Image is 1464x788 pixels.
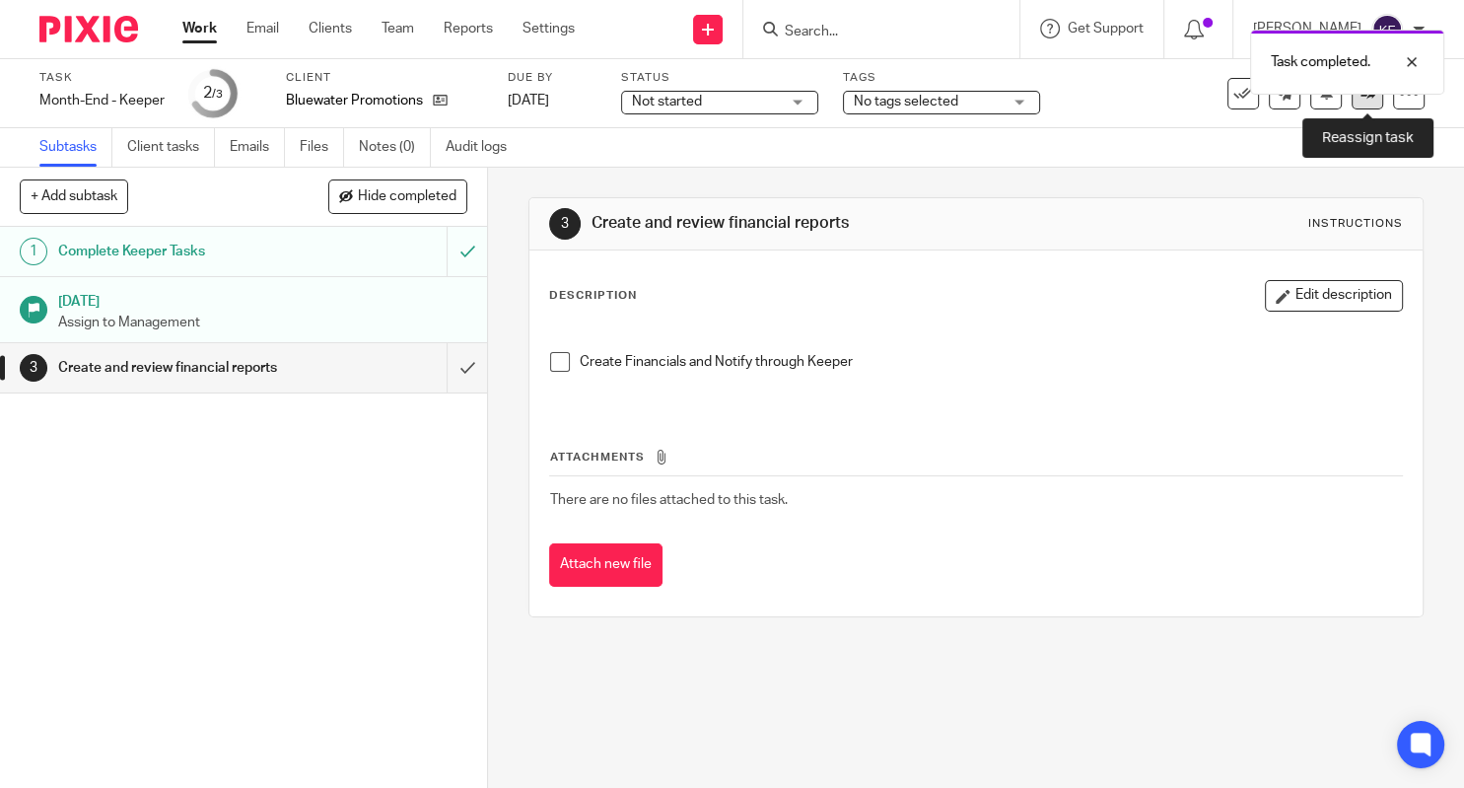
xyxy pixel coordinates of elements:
span: No tags selected [854,95,958,108]
div: 3 [20,354,47,382]
a: Clients [309,19,352,38]
span: Not started [632,95,702,108]
span: [DATE] [508,94,549,107]
h1: Complete Keeper Tasks [58,237,305,266]
a: Notes (0) [359,128,431,167]
h1: Create and review financial reports [58,353,305,383]
p: Task completed. [1271,52,1370,72]
h1: Create and review financial reports [592,213,1018,234]
button: Attach new file [549,543,662,588]
a: Client tasks [127,128,215,167]
button: + Add subtask [20,179,128,213]
p: Bluewater Promotions [286,91,423,110]
a: Work [182,19,217,38]
div: Month-End - Keeper [39,91,165,110]
a: Reports [444,19,493,38]
label: Task [39,70,165,86]
p: Description [549,288,637,304]
p: Create Financials and Notify through Keeper [580,352,1402,372]
img: Pixie [39,16,138,42]
a: Audit logs [446,128,522,167]
span: There are no files attached to this task. [550,493,788,507]
img: svg%3E [1371,14,1403,45]
span: Hide completed [358,189,456,205]
p: Assign to Management [58,313,467,332]
div: 2 [203,82,223,105]
div: 3 [549,208,581,240]
h1: [DATE] [58,287,467,312]
span: Attachments [550,452,645,463]
a: Subtasks [39,128,112,167]
a: Settings [523,19,575,38]
small: /3 [212,89,223,100]
label: Client [286,70,483,86]
a: Emails [230,128,285,167]
button: Edit description [1265,280,1403,312]
button: Hide completed [328,179,467,213]
a: Team [382,19,414,38]
a: Email [246,19,279,38]
a: Files [300,128,344,167]
div: 1 [20,238,47,265]
label: Status [621,70,818,86]
label: Due by [508,70,596,86]
div: Instructions [1308,216,1403,232]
